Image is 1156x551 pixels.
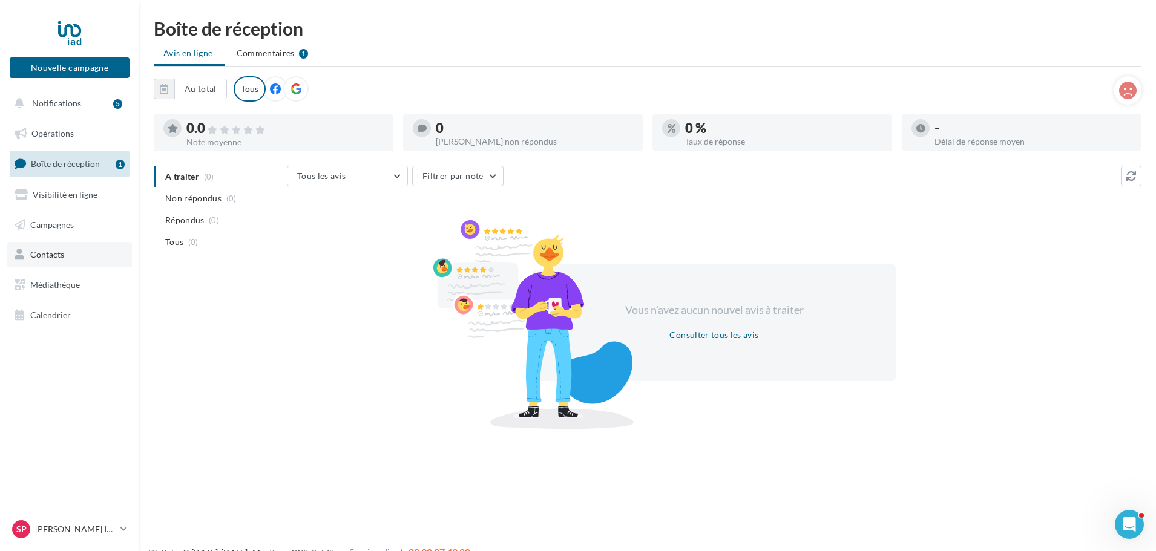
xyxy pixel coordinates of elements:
button: Notifications 5 [7,91,127,116]
div: Délai de réponse moyen [934,137,1132,146]
a: Contacts [7,242,132,267]
div: Tous [234,76,266,102]
span: Notifications [32,98,81,108]
div: - [934,122,1132,135]
a: Opérations [7,121,132,146]
a: Boîte de réception1 [7,151,132,177]
span: Commentaires [237,47,295,59]
div: Taux de réponse [685,137,882,146]
button: Tous les avis [287,166,408,186]
p: [PERSON_NAME] IAD [35,523,116,535]
button: Au total [154,79,227,99]
div: 0 % [685,122,882,135]
span: Non répondus [165,192,222,204]
button: Filtrer par note [412,166,504,186]
div: [PERSON_NAME] non répondus [436,137,633,146]
div: Boîte de réception [154,19,1141,37]
a: Campagnes [7,212,132,238]
span: Contacts [30,249,64,259]
button: Nouvelle campagne [10,57,130,78]
div: Vous n'avez aucun nouvel avis à traiter [610,302,818,318]
div: 0.0 [186,122,384,135]
span: Visibilité en ligne [33,189,97,200]
a: Calendrier [7,302,132,328]
div: 1 [116,160,125,169]
span: Campagnes [30,219,74,229]
a: Visibilité en ligne [7,182,132,207]
span: Boîte de réception [31,158,100,169]
span: Répondus [165,214,205,226]
div: 5 [113,99,122,109]
button: Au total [174,79,227,99]
span: (0) [209,215,219,225]
span: Sp [16,523,27,535]
span: Opérations [31,128,74,139]
iframe: Intercom live chat [1115,510,1144,539]
span: Médiathèque [30,279,80,290]
button: Consulter tous les avis [665,328,763,342]
span: (0) [188,237,199,247]
span: Tous [165,236,183,248]
div: Note moyenne [186,138,384,146]
div: 0 [436,122,633,135]
a: Médiathèque [7,272,132,298]
span: Tous les avis [297,171,346,181]
div: 1 [299,49,308,59]
a: Sp [PERSON_NAME] IAD [10,518,130,541]
span: Calendrier [30,310,71,320]
span: (0) [226,194,237,203]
